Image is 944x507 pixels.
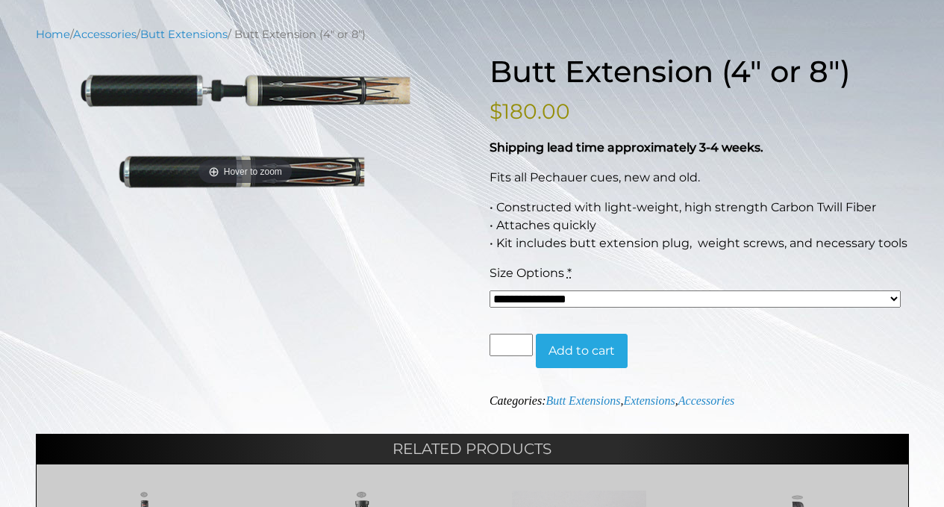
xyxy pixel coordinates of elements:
h1: Butt Extension (4″ or 8″) [490,54,909,90]
abbr: required [567,266,572,280]
bdi: 180.00 [490,99,570,124]
a: Butt Extensions [140,28,228,41]
p: • Constructed with light-weight, high strength Carbon Twill Fiber • Attaches quickly • Kit includ... [490,199,909,252]
nav: Breadcrumb [36,26,909,43]
h2: Related products [36,434,909,464]
a: Extensions [623,394,675,407]
a: Accessories [73,28,137,41]
strong: Shipping lead time approximately 3-4 weeks. [490,140,763,155]
span: Size Options [490,266,564,280]
p: Fits all Pechauer cues, new and old. [490,169,909,187]
a: Butt Extensions [546,394,620,407]
span: Categories: , , [490,394,734,407]
a: Accessories [678,394,735,407]
a: Hover to zoom [36,72,455,189]
a: Home [36,28,70,41]
input: Product quantity [490,334,533,356]
img: 822-Butt-Extension4.png [36,72,455,189]
button: Add to cart [536,334,628,368]
span: $ [490,99,502,124]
